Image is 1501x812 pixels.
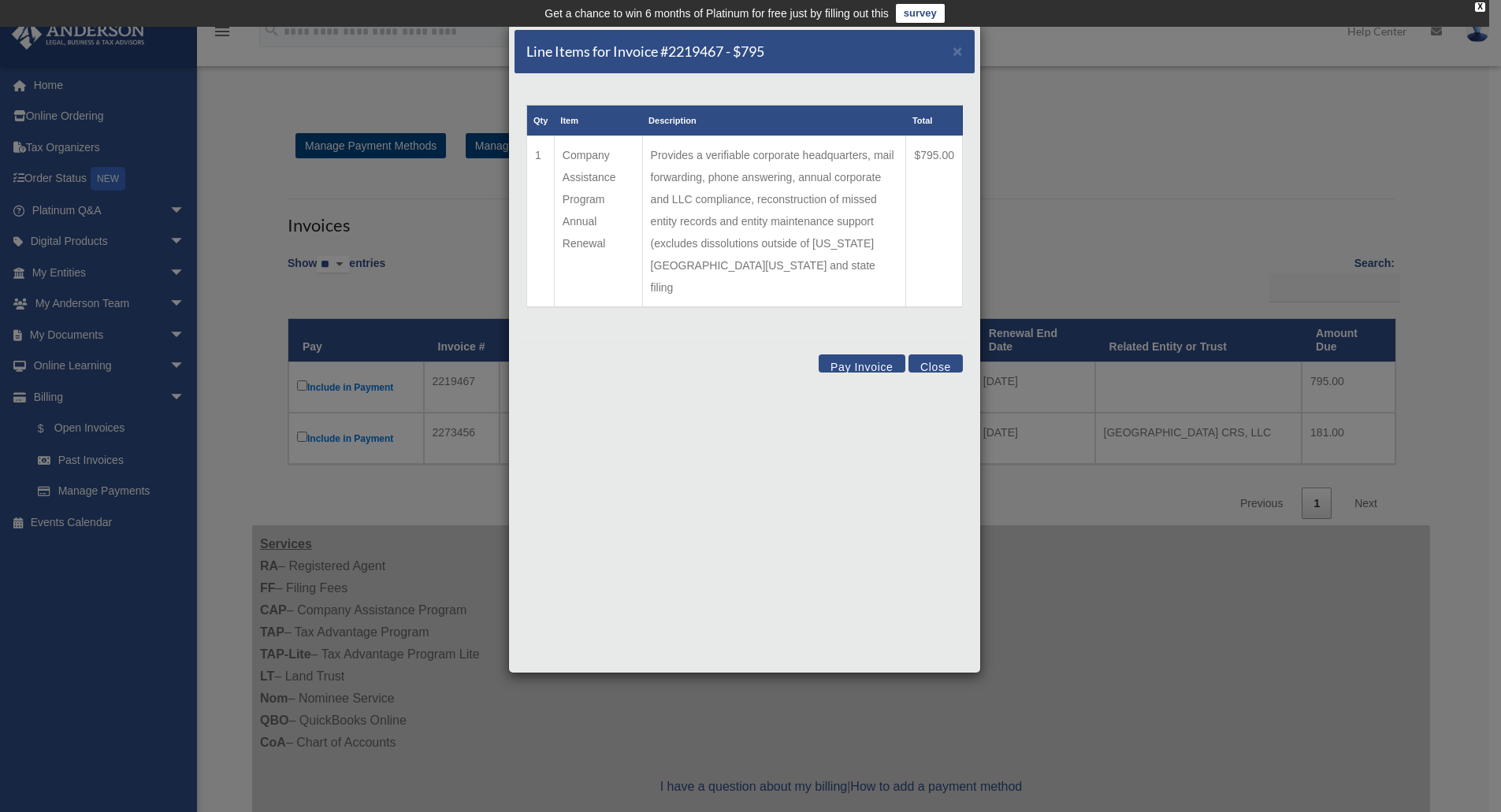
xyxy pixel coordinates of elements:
th: Total [906,106,963,136]
td: 1 [527,136,555,308]
td: Company Assistance Program Annual Renewal [554,136,642,308]
th: Item [554,106,642,136]
a: survey [896,4,945,23]
td: Provides a verifiable corporate headquarters, mail forwarding, phone answering, annual corporate ... [642,136,906,308]
span: × [953,42,963,60]
button: Pay Invoice [819,354,905,373]
th: Qty [527,106,555,136]
button: Close [953,43,963,59]
h5: Line Items for Invoice #2219467 - $795 [526,42,764,61]
div: close [1475,2,1485,12]
td: $795.00 [906,136,963,308]
th: Description [642,106,906,136]
div: Get a chance to win 6 months of Platinum for free just by filling out this [544,4,889,23]
button: Close [908,354,963,373]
